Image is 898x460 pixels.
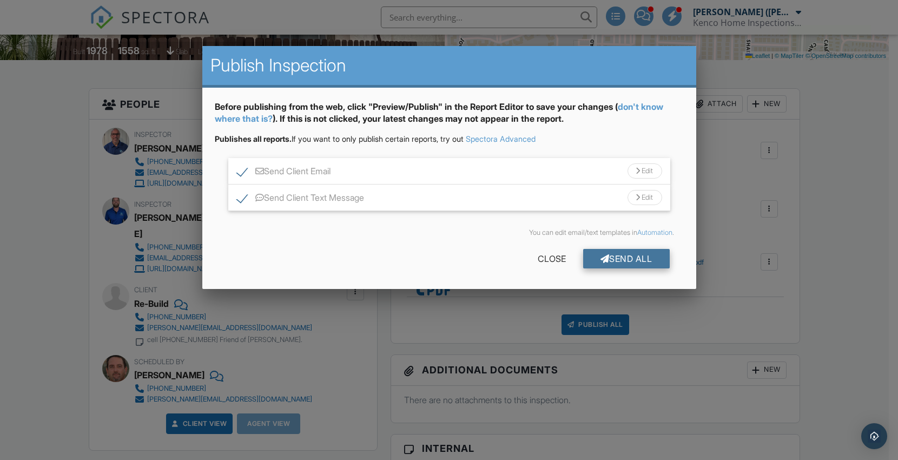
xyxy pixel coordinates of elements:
[215,101,683,134] div: Before publishing from the web, click "Preview/Publish" in the Report Editor to save your changes...
[628,163,662,179] div: Edit
[788,25,871,51] div: File attached!
[638,228,673,236] a: Automation
[861,423,887,449] div: Open Intercom Messenger
[628,190,662,205] div: Edit
[237,193,365,206] label: Send Client Text Message
[224,228,675,237] div: You can edit email/text templates in .
[520,249,583,268] div: Close
[215,134,292,143] strong: Publishes all reports.
[466,134,536,143] a: Spectora Advanced
[215,101,664,124] a: don't know where that is?
[237,166,331,180] label: Send Client Email
[583,249,670,268] div: Send All
[215,134,464,143] span: If you want to only publish certain reports, try out
[211,55,688,76] h2: Publish Inspection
